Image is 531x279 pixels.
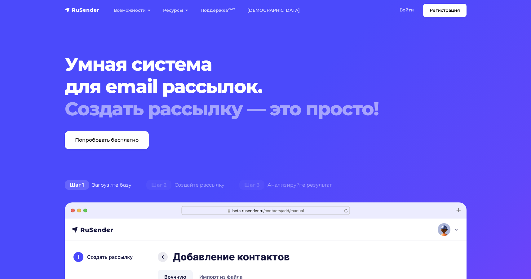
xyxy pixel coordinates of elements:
[228,7,235,11] sup: 24/7
[393,4,420,16] a: Войти
[108,4,157,17] a: Возможности
[241,4,306,17] a: [DEMOGRAPHIC_DATA]
[65,180,89,190] span: Шаг 1
[157,4,194,17] a: Ресурсы
[65,53,432,120] h1: Умная система для email рассылок.
[57,179,139,191] div: Загрузите базу
[146,180,171,190] span: Шаг 2
[65,98,432,120] div: Создать рассылку — это просто!
[65,131,149,149] a: Попробовать бесплатно
[423,4,467,17] a: Регистрация
[239,180,264,190] span: Шаг 3
[139,179,232,191] div: Создайте рассылку
[232,179,339,191] div: Анализируйте результат
[65,7,100,13] img: RuSender
[194,4,241,17] a: Поддержка24/7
